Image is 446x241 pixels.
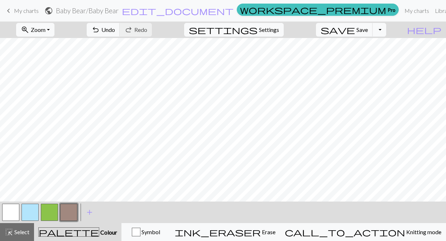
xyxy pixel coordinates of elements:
[405,228,441,235] span: Knitting mode
[140,228,160,235] span: Symbol
[21,25,29,35] span: zoom_in
[85,207,94,217] span: add
[316,23,373,37] button: Save
[259,25,279,34] span: Settings
[285,227,405,237] span: call_to_action
[407,25,441,35] span: help
[321,25,355,35] span: save
[4,5,39,17] a: My charts
[101,26,115,33] span: Undo
[170,223,280,241] button: Erase
[402,4,432,18] a: My charts
[34,223,121,241] button: Colour
[87,23,120,37] button: Undo
[240,5,386,15] span: workspace_premium
[91,25,100,35] span: undo
[189,25,258,35] span: settings
[121,223,170,241] button: Symbol
[4,6,13,16] span: keyboard_arrow_left
[56,6,119,15] h2: Baby Bear / Baby Bear
[31,26,45,33] span: Zoom
[261,228,275,235] span: Erase
[356,26,368,33] span: Save
[189,25,258,34] i: Settings
[44,6,53,16] span: public
[99,229,117,236] span: Colour
[184,23,284,37] button: SettingsSettings
[16,23,54,37] button: Zoom
[13,228,29,235] span: Select
[175,227,261,237] span: ink_eraser
[122,6,234,16] span: edit_document
[39,227,99,237] span: palette
[237,4,399,16] a: Pro
[14,7,39,14] span: My charts
[5,227,13,237] span: highlight_alt
[280,223,446,241] button: Knitting mode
